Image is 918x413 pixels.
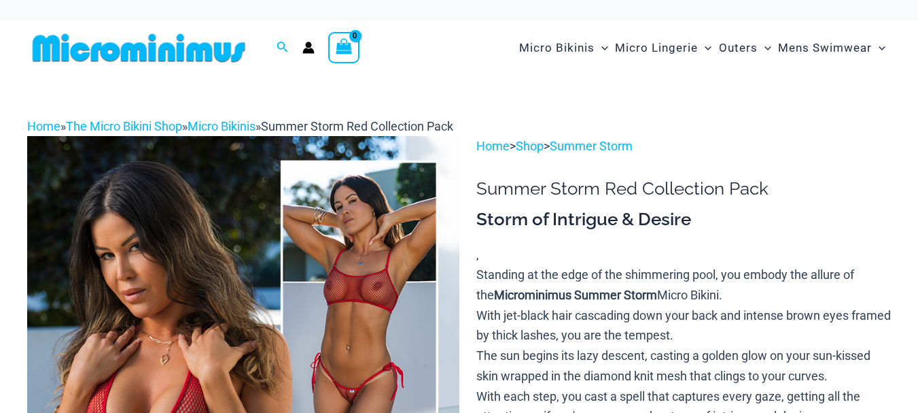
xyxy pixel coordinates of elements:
a: Micro Bikinis [188,119,255,133]
span: Micro Bikinis [519,31,595,65]
span: Micro Lingerie [615,31,698,65]
a: Summer Storm [550,139,633,153]
p: > > [476,136,891,156]
span: » » » [27,119,453,133]
a: Home [27,119,60,133]
span: Outers [719,31,758,65]
span: Menu Toggle [698,31,711,65]
span: Summer Storm Red Collection Pack [261,119,453,133]
span: Menu Toggle [595,31,608,65]
a: View Shopping Cart, empty [328,32,359,63]
a: Micro LingerieMenu ToggleMenu Toggle [612,27,715,69]
nav: Site Navigation [514,25,891,71]
span: Menu Toggle [872,31,885,65]
a: Shop [516,139,544,153]
a: OutersMenu ToggleMenu Toggle [716,27,775,69]
a: The Micro Bikini Shop [66,119,182,133]
a: Account icon link [302,42,315,54]
img: MM SHOP LOGO FLAT [27,33,251,63]
b: Microminimus Summer Storm [494,288,657,302]
a: Mens SwimwearMenu ToggleMenu Toggle [775,27,889,69]
h3: Storm of Intrigue & Desire [476,208,891,231]
a: Home [476,139,510,153]
span: Menu Toggle [758,31,771,65]
span: Mens Swimwear [778,31,872,65]
a: Micro BikinisMenu ToggleMenu Toggle [516,27,612,69]
a: Search icon link [277,39,289,56]
h1: Summer Storm Red Collection Pack [476,178,891,199]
